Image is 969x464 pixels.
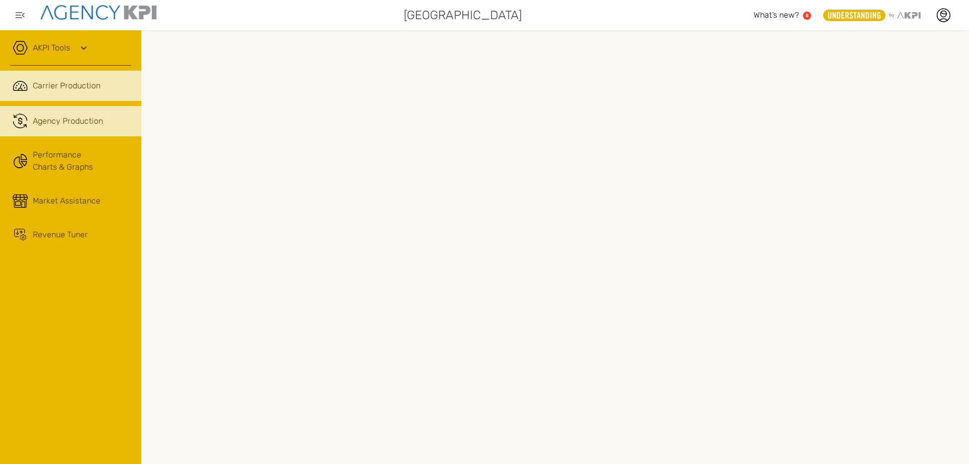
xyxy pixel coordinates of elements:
[753,10,799,20] span: What’s new?
[33,42,70,54] a: AKPI Tools
[404,6,522,24] span: [GEOGRAPHIC_DATA]
[33,80,100,92] span: Carrier Production
[33,229,88,241] span: Revenue Tuner
[33,195,100,207] span: Market Assistance
[40,5,156,20] img: agencykpi-logo-550x69-2d9e3fa8.png
[33,115,103,127] span: Agency Production
[803,12,811,20] a: 5
[805,13,809,18] text: 5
